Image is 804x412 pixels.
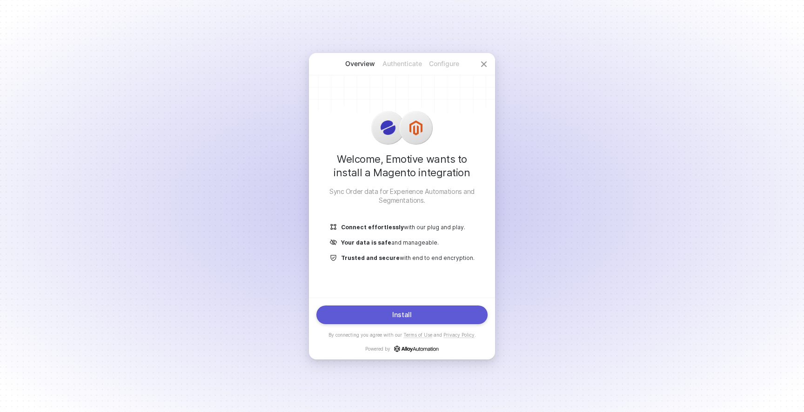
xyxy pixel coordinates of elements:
[403,332,432,338] a: Terms of Use
[324,153,480,179] h1: Welcome, Emotive wants to install a Magento integration
[330,254,337,262] img: icon
[443,332,475,338] a: Privacy Policy
[365,346,439,352] p: Powered by
[341,239,439,246] p: and manageable.
[341,254,475,262] p: with end to end encryption.
[394,346,439,352] a: icon-success
[480,60,488,68] span: icon-close
[328,332,476,338] p: By connecting you agree with our and .
[341,223,465,231] p: with our plug and play.
[330,239,337,246] img: icon
[423,59,465,68] p: Configure
[381,59,423,68] p: Authenticate
[330,223,337,231] img: icon
[381,120,395,135] img: icon
[341,239,391,246] b: Your data is safe
[339,59,381,68] p: Overview
[392,311,412,319] div: Install
[324,187,480,205] p: Sync Order data for Experience Automations and Segmentations.
[341,254,400,261] b: Trusted and secure
[316,306,488,324] button: Install
[409,120,423,135] img: icon
[341,224,404,231] b: Connect effortlessly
